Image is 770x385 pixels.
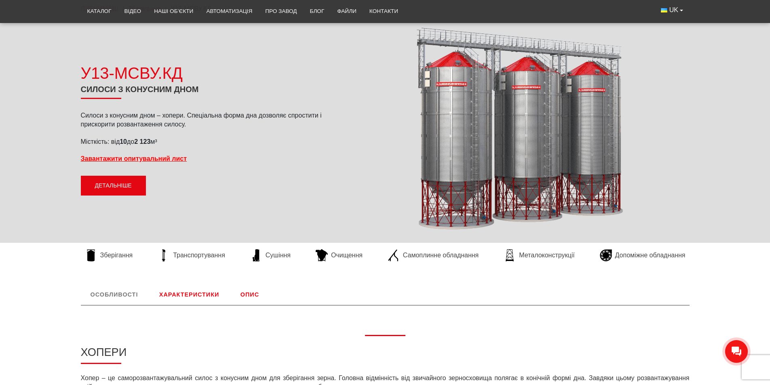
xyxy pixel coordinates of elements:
[81,111,327,129] p: Силоси з конусним дном – хопери. Спеціальна форма дна дозволяє спростити і прискорити розвантажен...
[312,249,367,261] a: Очищення
[266,251,291,260] span: Сушіння
[120,138,127,145] strong: 10
[118,2,148,20] a: Відео
[148,2,200,20] a: Наші об’єкти
[81,176,146,196] a: Детальніше
[134,138,150,145] strong: 2 123
[200,2,259,20] a: Автоматизація
[81,2,118,20] a: Каталог
[331,2,363,20] a: Файли
[150,284,229,305] a: Характеристики
[81,284,148,305] a: Особливості
[403,251,479,260] span: Самоплинне обладнання
[81,346,690,364] h2: Хопери
[173,251,225,260] span: Транспортування
[303,2,331,20] a: Блог
[363,2,405,20] a: Контакти
[384,249,483,261] a: Самоплинне обладнання
[661,8,667,13] img: Українська
[81,249,137,261] a: Зберігання
[246,249,295,261] a: Сушіння
[654,2,689,18] button: UK
[500,249,578,261] a: Металоконструкції
[259,2,303,20] a: Про завод
[615,251,686,260] span: Допоміжне обладнання
[81,84,327,99] h1: Силоси з конусним дном
[81,155,187,162] a: Завантажити опитувальний лист
[596,249,690,261] a: Допоміжне обладнання
[331,251,363,260] span: Очищення
[154,249,229,261] a: Транспортування
[519,251,574,260] span: Металоконструкції
[669,6,678,15] span: UK
[231,284,269,305] a: Опис
[100,251,133,260] span: Зберігання
[81,137,327,146] p: Місткість: від до м³
[81,62,327,84] div: У13-МСВУ.КД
